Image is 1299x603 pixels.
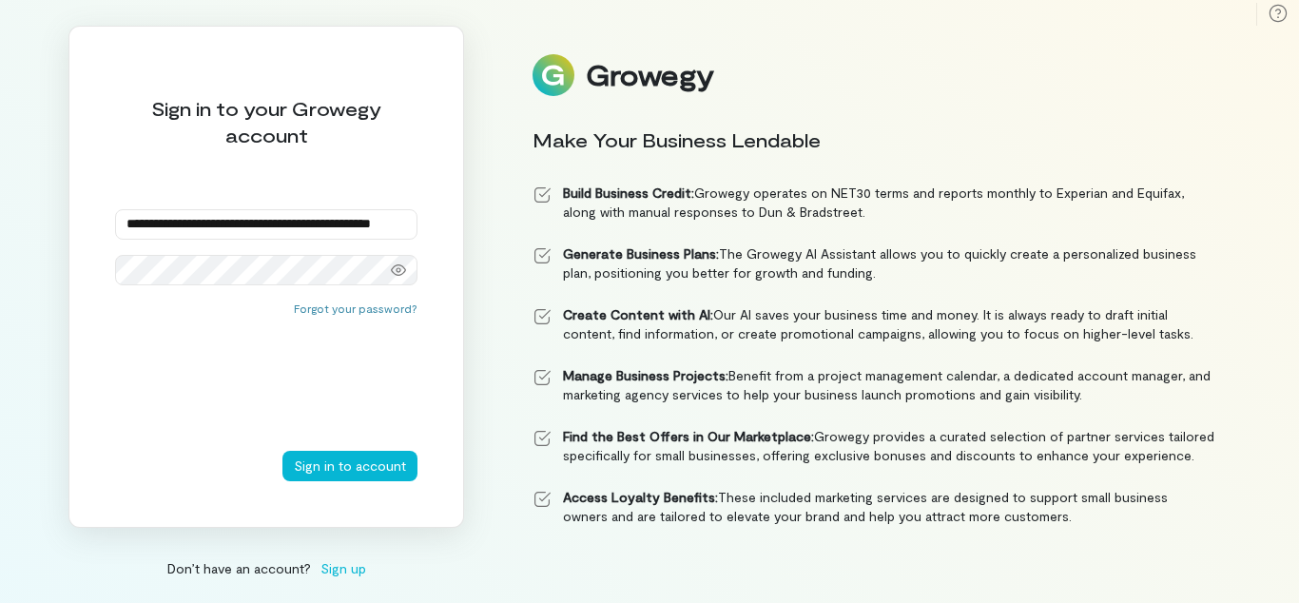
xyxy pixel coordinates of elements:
img: Logo [533,54,574,96]
span: Sign up [320,558,366,578]
div: Growegy [586,59,713,91]
li: Our AI saves your business time and money. It is always ready to draft initial content, find info... [533,305,1215,343]
li: The Growegy AI Assistant allows you to quickly create a personalized business plan, positioning y... [533,244,1215,282]
div: Make Your Business Lendable [533,126,1215,153]
strong: Find the Best Offers in Our Marketplace: [563,428,814,444]
li: Benefit from a project management calendar, a dedicated account manager, and marketing agency ser... [533,366,1215,404]
strong: Manage Business Projects: [563,367,728,383]
strong: Generate Business Plans: [563,245,719,262]
strong: Access Loyalty Benefits: [563,489,718,505]
strong: Create Content with AI: [563,306,713,322]
div: Don’t have an account? [68,558,464,578]
div: Sign in to your Growegy account [115,95,417,148]
strong: Build Business Credit: [563,185,694,201]
li: These included marketing services are designed to support small business owners and are tailored ... [533,488,1215,526]
li: Growegy operates on NET30 terms and reports monthly to Experian and Equifax, along with manual re... [533,184,1215,222]
button: Forgot your password? [294,301,417,316]
button: Sign in to account [282,451,417,481]
li: Growegy provides a curated selection of partner services tailored specifically for small business... [533,427,1215,465]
